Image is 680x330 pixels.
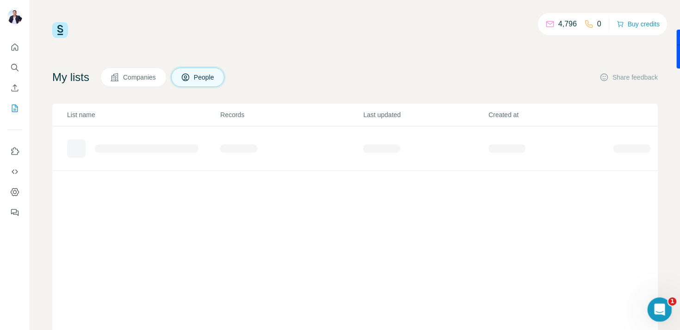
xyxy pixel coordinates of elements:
p: 4,796 [558,19,577,30]
p: Created at [488,110,612,119]
button: Use Surfe on LinkedIn [7,143,22,160]
span: People [194,73,215,82]
span: Companies [123,73,157,82]
button: Enrich CSV [7,80,22,96]
p: Last updated [363,110,487,119]
p: 0 [597,19,601,30]
button: Dashboard [7,184,22,200]
p: List name [67,110,219,119]
button: Search [7,59,22,76]
img: Surfe Logo [52,22,68,38]
button: Buy credits [617,18,660,31]
iframe: Intercom live chat [648,298,672,322]
button: Share feedback [600,73,658,82]
button: Use Surfe API [7,163,22,180]
h4: My lists [52,70,89,85]
button: My lists [7,100,22,117]
p: Records [220,110,362,119]
span: 1 [668,298,677,306]
img: Avatar [7,9,22,24]
button: Feedback [7,204,22,221]
button: Quick start [7,39,22,56]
